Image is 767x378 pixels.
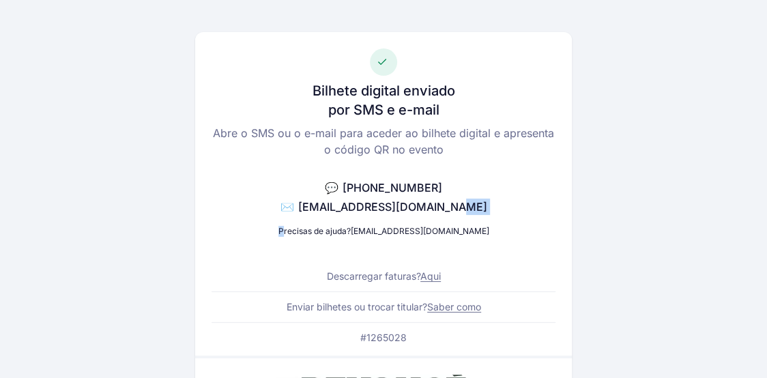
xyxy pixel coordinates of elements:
[360,331,407,345] p: #1265028
[427,301,481,312] a: Saber como
[313,81,455,100] h3: Bilhete digital enviado
[325,181,338,194] span: 💬
[212,125,555,158] p: Abre o SMS ou o e-mail para aceder ao bilhete digital e apresenta o código QR no evento
[298,200,487,214] span: [EMAIL_ADDRESS][DOMAIN_NAME]
[287,300,481,314] p: Enviar bilhetes ou trocar titular?
[420,270,441,282] a: Aqui
[343,181,442,194] span: [PHONE_NUMBER]
[327,270,441,283] p: Descarregar faturas?
[278,226,351,236] span: Precisas de ajuda?
[328,100,439,119] h3: por SMS e e-mail
[351,226,489,236] a: [EMAIL_ADDRESS][DOMAIN_NAME]
[280,200,294,214] span: ✉️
